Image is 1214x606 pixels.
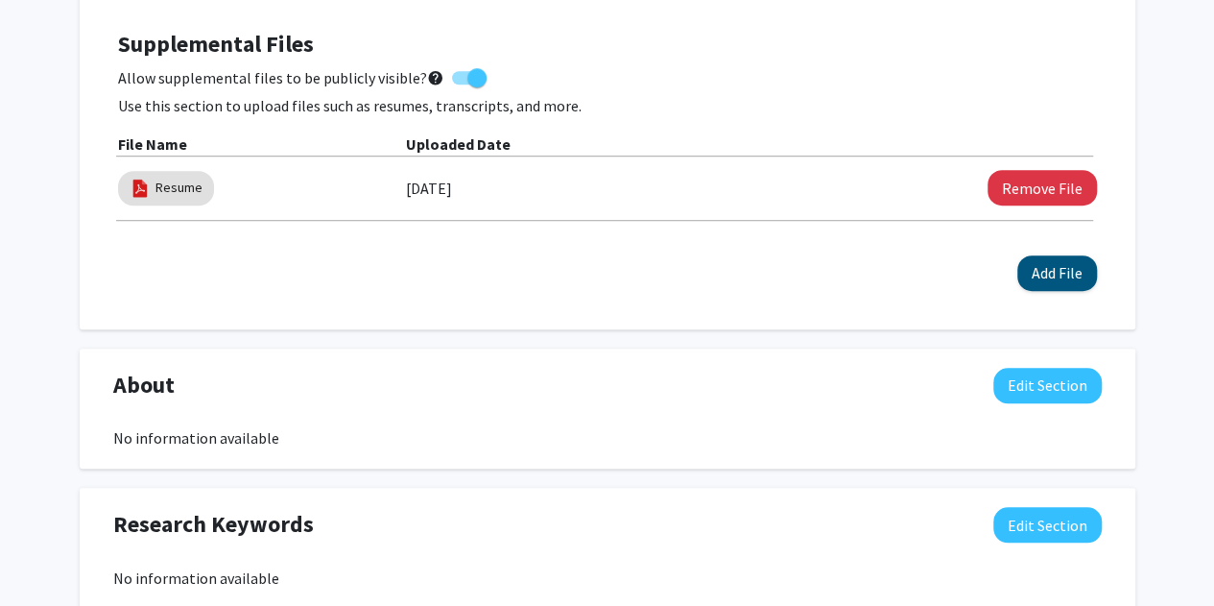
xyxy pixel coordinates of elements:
span: About [113,368,175,402]
button: Edit Research Keywords [993,507,1102,543]
button: Edit About [993,368,1102,403]
label: [DATE] [406,172,452,205]
mat-icon: help [427,66,444,89]
b: File Name [118,134,187,154]
h4: Supplemental Files [118,31,1097,59]
iframe: Chat [14,520,82,592]
a: Resume [155,178,202,198]
span: Research Keywords [113,507,314,542]
span: Allow supplemental files to be publicly visible? [118,66,444,89]
img: pdf_icon.png [130,178,151,199]
button: Remove Resume File [988,170,1097,206]
button: Add File [1017,255,1097,291]
b: Uploaded Date [406,134,511,154]
div: No information available [113,567,1102,590]
div: No information available [113,426,1102,449]
p: Use this section to upload files such as resumes, transcripts, and more. [118,94,1097,117]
